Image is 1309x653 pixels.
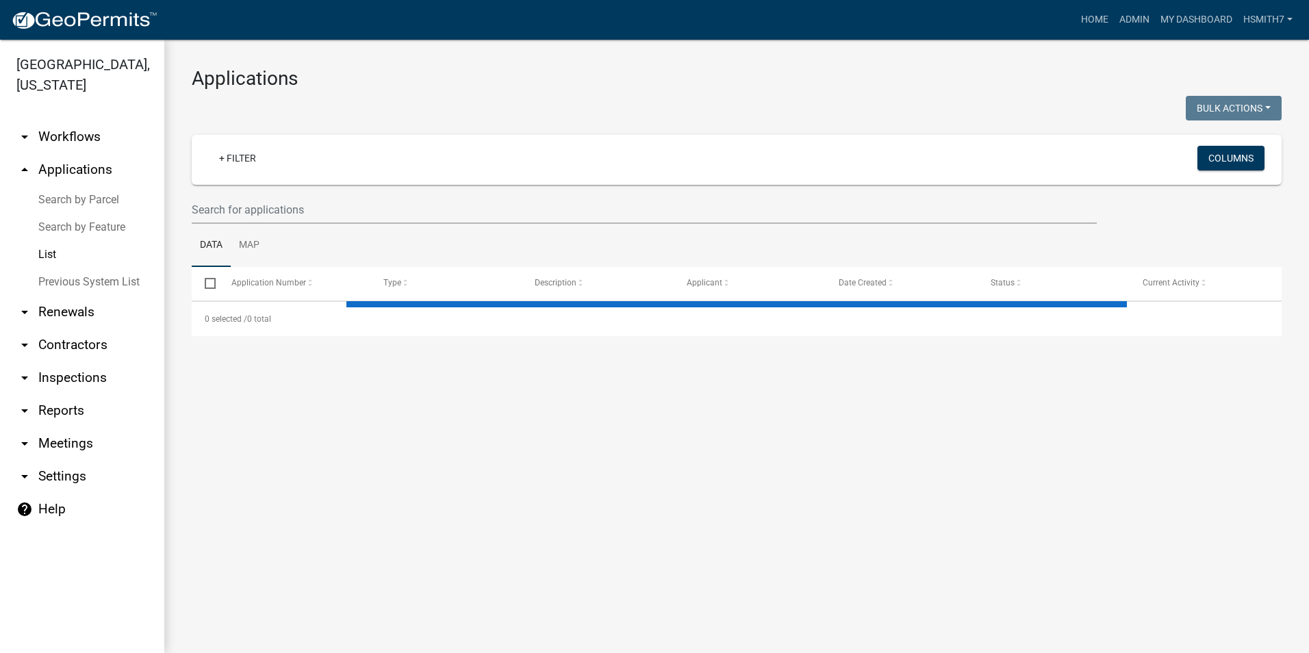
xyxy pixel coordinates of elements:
[383,278,401,287] span: Type
[1114,7,1155,33] a: Admin
[522,267,674,300] datatable-header-cell: Description
[674,267,826,300] datatable-header-cell: Applicant
[16,162,33,178] i: arrow_drop_up
[192,67,1282,90] h3: Applications
[208,146,267,170] a: + Filter
[370,267,522,300] datatable-header-cell: Type
[205,314,247,324] span: 0 selected /
[16,129,33,145] i: arrow_drop_down
[231,224,268,268] a: Map
[16,402,33,419] i: arrow_drop_down
[1130,267,1282,300] datatable-header-cell: Current Activity
[839,278,887,287] span: Date Created
[978,267,1130,300] datatable-header-cell: Status
[1238,7,1298,33] a: hsmith7
[16,304,33,320] i: arrow_drop_down
[687,278,722,287] span: Applicant
[192,302,1282,336] div: 0 total
[192,224,231,268] a: Data
[192,196,1097,224] input: Search for applications
[1186,96,1282,120] button: Bulk Actions
[1143,278,1199,287] span: Current Activity
[16,435,33,452] i: arrow_drop_down
[218,267,370,300] datatable-header-cell: Application Number
[535,278,576,287] span: Description
[991,278,1015,287] span: Status
[16,468,33,485] i: arrow_drop_down
[1197,146,1264,170] button: Columns
[826,267,978,300] datatable-header-cell: Date Created
[1076,7,1114,33] a: Home
[16,337,33,353] i: arrow_drop_down
[16,370,33,386] i: arrow_drop_down
[16,501,33,517] i: help
[231,278,306,287] span: Application Number
[1155,7,1238,33] a: My Dashboard
[192,267,218,300] datatable-header-cell: Select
